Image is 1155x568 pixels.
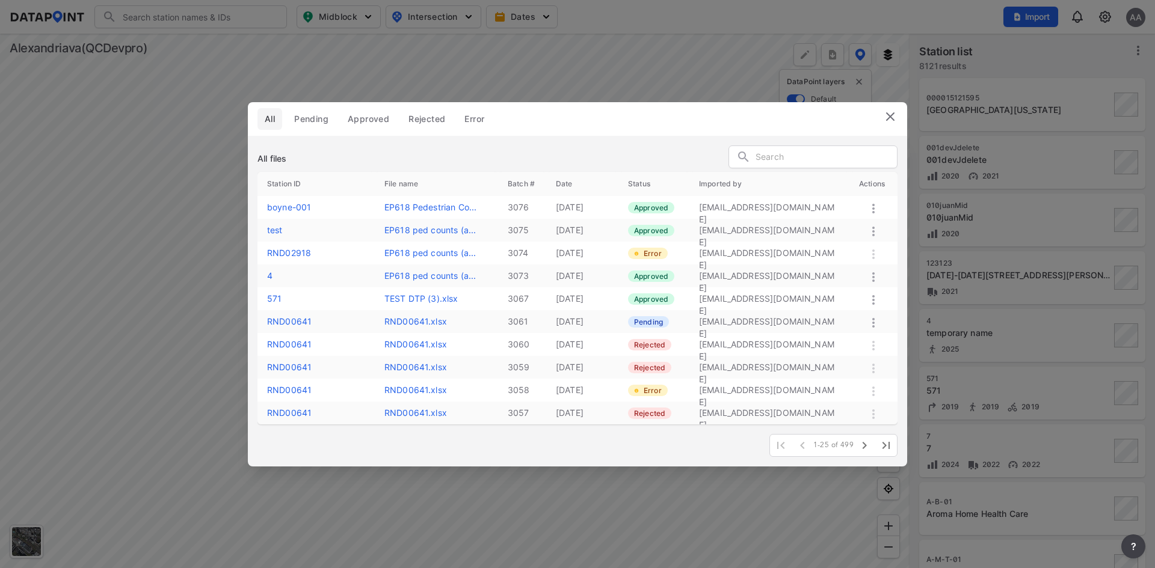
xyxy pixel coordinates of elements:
img: iFAejFhtzUZ8mjSs4R1x7TXHOrweJUNGvoh0Eu8zGVLvQUNiWZpHv9pjf8DhOAK5dfY6AAAAAElFTkSuQmCC [634,388,639,393]
th: File name [375,172,498,196]
label: RND00641 [267,362,312,372]
span: Error [464,113,484,125]
td: [EMAIL_ADDRESS][DOMAIN_NAME] [689,356,849,379]
td: [EMAIL_ADDRESS][DOMAIN_NAME] [689,379,849,402]
label: boyne-001 [267,202,311,212]
td: [EMAIL_ADDRESS][DOMAIN_NAME] [689,219,849,242]
label: Approved [628,270,674,282]
span: Next Page [854,435,875,456]
span: Last Page [875,435,897,456]
span: ? [1129,539,1138,554]
td: [EMAIL_ADDRESS][DOMAIN_NAME] [689,196,849,219]
label: 571 [267,293,282,304]
label: Approved [628,225,674,236]
label: 4 [267,270,273,281]
td: [DATE] [546,402,618,424]
span: Rejected [408,113,445,125]
label: RND00641.xlsx [384,408,447,418]
th: Status [618,172,689,196]
img: iFAejFhtzUZ8mjSs4R1x7TXHOrweJUNGvoh0Eu8zGVLvQUNiWZpHv9pjf8DhOAK5dfY6AAAAAElFTkSuQmCC [634,251,639,256]
td: 3074 [498,242,546,264]
label: EP618 ped counts (approved version).xlsx [384,270,476,281]
th: Date [546,172,618,196]
td: [EMAIL_ADDRESS][DOMAIN_NAME] [689,287,849,310]
td: 3076 [498,196,546,219]
label: EP618 ped counts (approved version) (2).xlsx [384,225,476,235]
td: [DATE] [546,333,618,356]
th: Imported by [689,172,849,196]
td: [DATE] [546,287,618,310]
td: 3058 [498,379,546,402]
span: Approved [348,113,389,125]
label: RND00641.xlsx [384,339,447,349]
label: RND02918 [267,248,311,258]
label: Rejected [628,362,671,373]
label: Rejected [628,339,671,350]
td: 3061 [498,310,546,333]
label: RND00641.xlsx [384,385,447,395]
td: 3060 [498,333,546,356]
label: RND00641 [267,339,312,349]
label: Pending [628,316,669,328]
a: EP618 Pedestrian Co... [384,202,476,212]
input: Search [756,148,897,166]
span: Previous Page [792,435,813,456]
span: 1-25 of 499 [813,441,854,450]
label: RND00641 [267,408,312,418]
td: [DATE] [546,379,618,402]
td: 3073 [498,264,546,287]
td: [EMAIL_ADDRESS][DOMAIN_NAME] [689,264,849,287]
td: 3057 [498,402,546,424]
td: [EMAIL_ADDRESS][DOMAIN_NAME] [689,310,849,333]
td: [DATE] [546,356,618,379]
a: EP618 ped counts (a... [384,270,476,281]
span: All [265,113,275,125]
td: [DATE] [546,310,618,333]
td: [EMAIL_ADDRESS][DOMAIN_NAME] [689,333,849,356]
td: [DATE] [546,196,618,219]
label: Approved [628,293,674,305]
td: [DATE] [546,242,618,264]
label: Unsupported file type. [628,385,668,396]
a: EP618 ped counts (a... [384,248,476,258]
td: [DATE] [546,219,618,242]
span: First Page [770,435,792,456]
td: 3075 [498,219,546,242]
div: full width tabs example [257,108,496,130]
label: Approved [628,202,674,213]
td: [EMAIL_ADDRESS][DOMAIN_NAME] [689,402,849,424]
a: EP618 ped counts (a... [384,225,476,235]
label: Rejected [628,408,671,419]
label: File approaches must match station approaches. For example, a file with NB/SB data cannot be impo... [628,248,668,259]
td: 3059 [498,356,546,379]
td: 3067 [498,287,546,310]
th: Actions [849,172,898,196]
td: [EMAIL_ADDRESS][DOMAIN_NAME] [689,242,849,264]
th: Station ID [257,172,375,196]
label: EP618 ped counts (approved version) (2).xlsx [384,248,476,258]
label: test [267,225,283,235]
label: EP618 Pedestrian Counts.xlsx [384,202,476,212]
h3: All files [257,153,286,165]
label: RND00641 [267,385,312,395]
a: TEST DTP (3).xlsx [384,293,458,304]
label: RND00641.xlsx [384,362,447,372]
img: close.efbf2170.svg [883,109,898,124]
label: RND00641 [267,316,312,326]
label: RND00641.xlsx [384,316,447,326]
button: more [1121,534,1145,558]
